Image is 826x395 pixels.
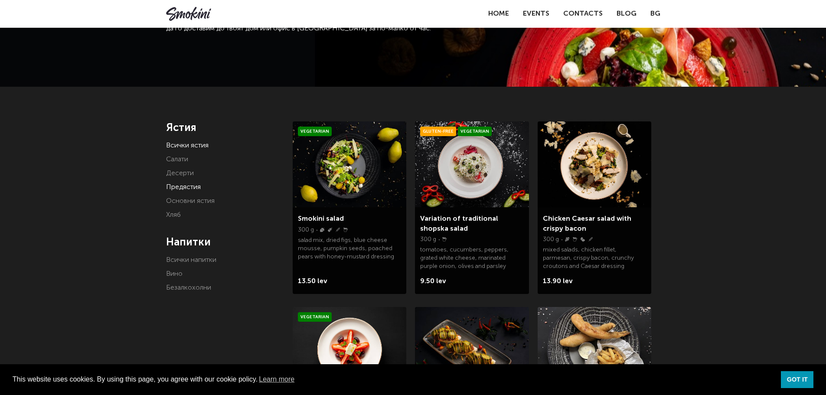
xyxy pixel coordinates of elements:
[523,10,549,17] a: Events
[166,212,181,219] a: Хляб
[415,307,529,393] img: Smokini_Winter_Menu_23.jpg
[442,237,447,242] img: Milk.svg
[258,373,296,386] a: learn more about cookies
[293,307,406,393] img: Smokini_Winter_Menu_45.jpg
[166,156,188,163] a: Салати
[538,307,651,393] img: fish-chips1.1.jpg
[581,237,585,242] img: Eggs.svg
[573,237,577,242] img: Milk.svg
[415,121,529,207] img: Smokini_Winter_Menu_6.jpg
[420,235,436,244] p: 300 g
[420,275,455,287] span: 9.50 lev
[293,121,406,207] img: Smokini_Winter_Menu_21.jpg
[565,237,569,242] img: Fish.svg
[563,10,603,17] a: Contacts
[166,236,280,249] h4: Напитки
[166,198,215,205] a: Основни ястия
[488,10,509,17] a: Home
[543,246,646,274] p: mixed salads, chicken fillet, parmesan, crispy bacon, crunchy croutons and Caesar dressing
[298,127,332,136] span: Vegetarian
[166,142,209,149] a: Всички ястия
[458,127,492,136] span: Vegetarian
[617,10,637,17] a: Blog
[320,228,324,232] img: Nuts.svg
[298,312,332,322] span: Vegetarian
[420,246,523,274] p: tomatoes, cucumbers, peppers, grated white cheese, marinated purple onion, olives and parsley
[166,271,183,277] a: Вино
[543,215,631,232] a: Chicken Caesar salad with crispy bacon
[298,275,333,287] span: 13.50 lev
[166,121,280,134] h4: Ястия
[588,237,593,242] img: Wheat.svg
[343,228,348,232] img: Milk.svg
[781,371,813,388] a: dismiss cookie message
[420,127,456,136] span: Gluten-free
[166,284,211,291] a: Безалкохолни
[166,184,201,191] a: Предястия
[13,373,774,386] span: This website uses cookies. By using this page, you agree with our cookie policy.
[298,236,401,264] p: salad mix, dried figs, blue cheese mousse, pumpkin seeds, poached pears with honey-mustard dressing
[298,226,314,234] p: 300 g
[298,215,344,222] a: Smokini salad
[166,257,216,264] a: Всички напитки
[336,228,340,232] img: Wheat.svg
[543,275,578,287] span: 13.90 lev
[420,215,498,232] a: Variation of traditional shopska salad
[166,170,194,177] a: Десерти
[328,228,332,232] img: Sinape.svg
[543,235,559,244] p: 300 g
[650,8,660,20] a: BG
[538,121,651,207] img: a0bd2dfa7939bea41583f5152c5e58f3001739ca23e674f59b2584116c8911d2.jpeg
